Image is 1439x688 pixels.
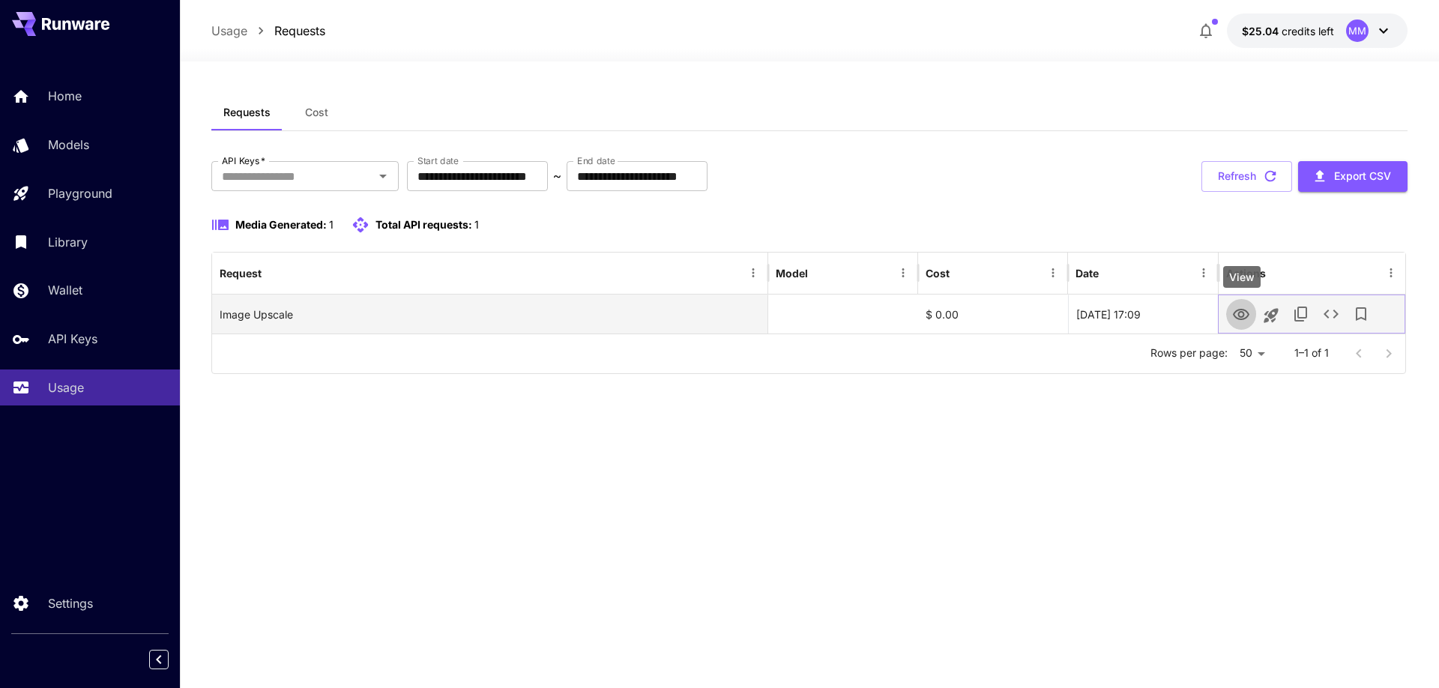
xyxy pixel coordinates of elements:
button: Menu [1193,262,1214,283]
span: Media Generated: [235,218,327,231]
label: End date [577,154,615,167]
p: Wallet [48,281,82,299]
button: Open [372,166,393,187]
p: Library [48,233,88,251]
span: Total API requests: [375,218,472,231]
button: Sort [951,262,972,283]
button: Launch in playground [1256,301,1286,331]
button: Collapse sidebar [149,650,169,669]
div: $ 0.00 [918,295,1068,334]
div: Click to copy prompt [220,295,760,334]
button: Sort [1100,262,1121,283]
div: Collapse sidebar [160,646,180,673]
button: Menu [1381,262,1402,283]
div: MM [1346,19,1369,42]
button: View [1226,298,1256,329]
div: View [1223,266,1261,288]
button: Add to library [1346,299,1376,329]
span: $25.04 [1242,25,1282,37]
div: 50 [1234,343,1270,364]
div: Request [220,267,262,280]
label: API Keys [222,154,265,167]
span: 1 [474,218,479,231]
p: API Keys [48,330,97,348]
button: Menu [1043,262,1064,283]
label: Start date [417,154,459,167]
button: Export CSV [1298,161,1408,192]
button: Sort [263,262,284,283]
span: Requests [223,106,271,119]
a: Usage [211,22,247,40]
div: 03 Oct, 2025 17:09 [1068,295,1218,334]
button: Sort [809,262,830,283]
button: Menu [893,262,914,283]
p: Rows per page: [1150,345,1228,360]
nav: breadcrumb [211,22,325,40]
p: Home [48,87,82,105]
p: Settings [48,594,93,612]
span: 1 [329,218,334,231]
button: Copy TaskUUID [1286,299,1316,329]
div: Model [776,267,808,280]
button: Refresh [1201,161,1292,192]
p: ~ [553,167,561,185]
button: $25.0416MM [1227,13,1408,48]
div: Cost [926,267,950,280]
button: See details [1316,299,1346,329]
div: $25.0416 [1242,23,1334,39]
span: credits left [1282,25,1334,37]
button: Menu [743,262,764,283]
p: Usage [48,378,84,396]
span: Cost [305,106,328,119]
p: 1–1 of 1 [1294,345,1329,360]
div: Date [1076,267,1099,280]
p: Playground [48,184,112,202]
a: Requests [274,22,325,40]
p: Models [48,136,89,154]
